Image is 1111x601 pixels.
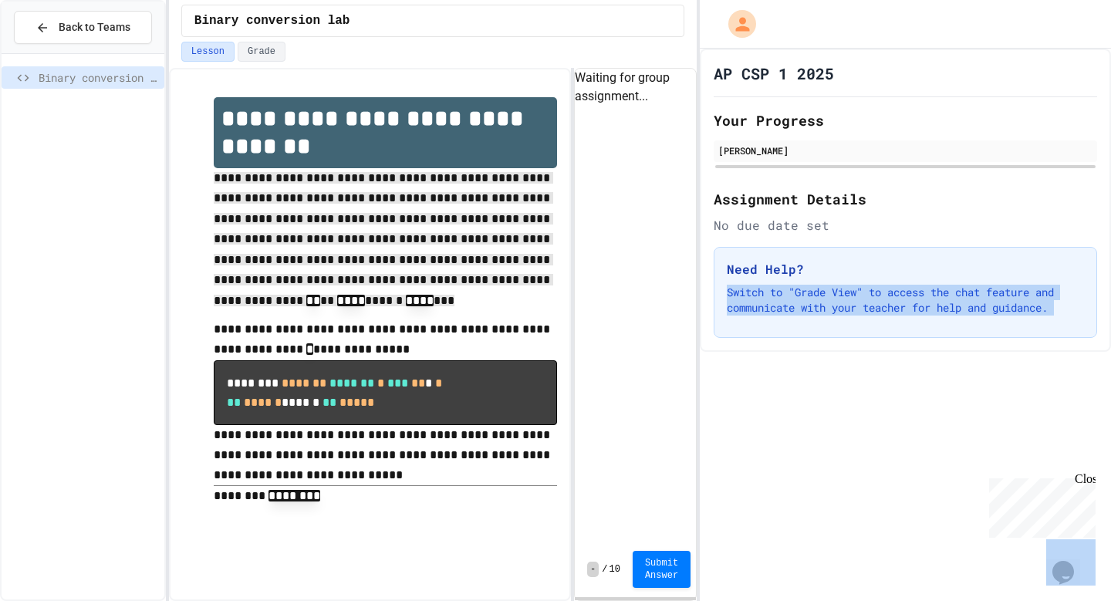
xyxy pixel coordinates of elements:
[575,69,696,106] div: Waiting for group assignment...
[194,12,350,30] span: Binary conversion lab
[181,42,235,62] button: Lesson
[609,563,620,576] span: 10
[714,62,834,84] h1: AP CSP 1 2025
[727,285,1084,316] p: Switch to "Grade View" to access the chat feature and communicate with your teacher for help and ...
[59,19,130,35] span: Back to Teams
[645,557,678,582] span: Submit Answer
[14,11,152,44] button: Back to Teams
[1046,539,1096,586] iframe: chat widget
[714,188,1097,210] h2: Assignment Details
[39,69,158,86] span: Binary conversion lab
[718,143,1092,157] div: [PERSON_NAME]
[587,562,599,577] span: -
[714,216,1097,235] div: No due date set
[983,472,1096,538] iframe: chat widget
[602,563,607,576] span: /
[633,551,691,588] button: Submit Answer
[714,110,1097,131] h2: Your Progress
[712,6,760,42] div: My Account
[727,260,1084,279] h3: Need Help?
[6,6,106,98] div: Chat with us now!Close
[238,42,285,62] button: Grade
